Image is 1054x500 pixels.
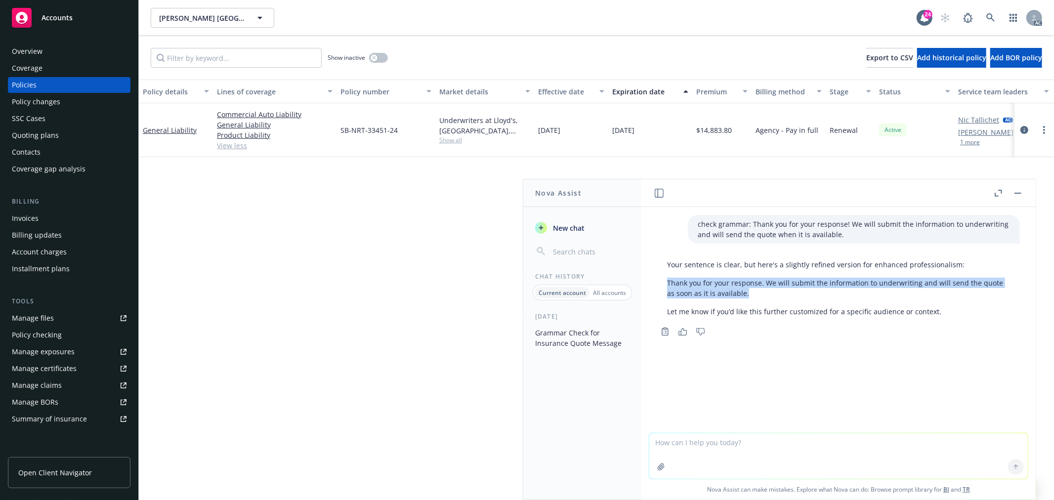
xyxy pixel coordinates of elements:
[8,394,130,410] a: Manage BORs
[340,125,398,135] span: SB-NRT-33451-24
[917,53,986,62] span: Add historical policy
[8,94,130,110] a: Policy changes
[217,130,333,140] a: Product Liability
[879,86,939,97] div: Status
[535,188,582,198] h1: Nova Assist
[1004,8,1023,28] a: Switch app
[866,53,913,62] span: Export to CSV
[612,86,677,97] div: Expiration date
[12,227,62,243] div: Billing updates
[42,14,73,22] span: Accounts
[143,86,198,97] div: Policy details
[612,125,634,135] span: [DATE]
[883,125,903,134] span: Active
[924,10,932,19] div: 24
[830,125,858,135] span: Renewal
[337,80,435,103] button: Policy number
[217,86,322,97] div: Lines of coverage
[692,80,752,103] button: Premium
[8,361,130,376] a: Manage certificates
[8,210,130,226] a: Invoices
[12,261,70,277] div: Installment plans
[551,223,585,233] span: New chat
[340,86,421,97] div: Policy number
[12,60,42,76] div: Coverage
[539,289,586,297] p: Current account
[159,13,245,23] span: [PERSON_NAME] [GEOGRAPHIC_DATA] / Unique Product Source Inc.
[8,144,130,160] a: Contacts
[12,111,45,126] div: SSC Cases
[958,127,1013,137] a: [PERSON_NAME]
[217,140,333,151] a: View less
[439,136,530,144] span: Show all
[752,80,826,103] button: Billing method
[958,8,978,28] a: Report a Bug
[523,312,641,321] div: [DATE]
[8,261,130,277] a: Installment plans
[8,411,130,427] a: Summary of insurance
[531,325,633,351] button: Grammar Check for Insurance Quote Message
[8,327,130,343] a: Policy checking
[12,94,60,110] div: Policy changes
[8,127,130,143] a: Quoting plans
[435,80,534,103] button: Market details
[661,327,670,336] svg: Copy to clipboard
[958,115,999,125] a: Nic Tallichet
[1018,124,1030,136] a: circleInformation
[12,344,75,360] div: Manage exposures
[439,115,530,136] div: Underwriters at Lloyd's, [GEOGRAPHIC_DATA], [PERSON_NAME] of [GEOGRAPHIC_DATA], RT Specialty Insu...
[12,327,62,343] div: Policy checking
[645,479,1032,500] span: Nova Assist can make mistakes. Explore what Nova can do: Browse prompt library for and
[954,80,1053,103] button: Service team leaders
[608,80,692,103] button: Expiration date
[756,125,818,135] span: Agency - Pay in full
[826,80,875,103] button: Stage
[213,80,337,103] button: Lines of coverage
[698,219,1010,240] p: check grammar: Thank you for your response! We will submit the information to underwriting and wi...
[8,111,130,126] a: SSC Cases
[12,210,39,226] div: Invoices
[990,48,1042,68] button: Add BOR policy
[943,485,949,494] a: BI
[960,139,980,145] button: 1 more
[12,144,41,160] div: Contacts
[12,411,87,427] div: Summary of insurance
[8,4,130,32] a: Accounts
[8,77,130,93] a: Policies
[12,43,42,59] div: Overview
[696,86,737,97] div: Premium
[139,80,213,103] button: Policy details
[8,310,130,326] a: Manage files
[151,8,274,28] button: [PERSON_NAME] [GEOGRAPHIC_DATA] / Unique Product Source Inc.
[8,344,130,360] a: Manage exposures
[593,289,626,297] p: All accounts
[151,48,322,68] input: Filter by keyword...
[756,86,811,97] div: Billing method
[8,447,130,457] div: Analytics hub
[8,244,130,260] a: Account charges
[917,48,986,68] button: Add historical policy
[328,53,365,62] span: Show inactive
[538,86,593,97] div: Effective date
[963,485,970,494] a: TR
[830,86,860,97] div: Stage
[8,43,130,59] a: Overview
[217,120,333,130] a: General Liability
[523,272,641,281] div: Chat History
[439,86,519,97] div: Market details
[12,77,37,93] div: Policies
[12,361,77,376] div: Manage certificates
[217,109,333,120] a: Commercial Auto Liability
[12,394,58,410] div: Manage BORs
[12,377,62,393] div: Manage claims
[696,125,732,135] span: $14,883.80
[18,467,92,478] span: Open Client Navigator
[143,125,197,135] a: General Liability
[8,60,130,76] a: Coverage
[667,306,1010,317] p: Let me know if you’d like this further customized for a specific audience or context.
[8,296,130,306] div: Tools
[935,8,955,28] a: Start snowing
[866,48,913,68] button: Export to CSV
[693,325,709,338] button: Thumbs down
